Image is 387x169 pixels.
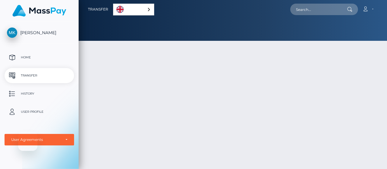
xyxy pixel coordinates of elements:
a: Transfer [5,68,74,83]
aside: Language selected: English [113,4,154,15]
p: User Profile [7,107,72,116]
p: Home [7,53,72,62]
p: Transfer [7,71,72,80]
a: Home [5,50,74,65]
span: [PERSON_NAME] [5,30,74,35]
iframe: Button to launch messaging window [18,132,37,151]
p: History [7,89,72,98]
button: User Agreements [5,134,74,145]
a: History [5,86,74,101]
a: Transfer [88,3,108,16]
a: English [113,4,154,15]
div: User Agreements [11,137,61,142]
img: MassPay [12,5,66,17]
a: User Profile [5,104,74,119]
input: Search... [290,4,347,15]
div: Language [113,4,154,15]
